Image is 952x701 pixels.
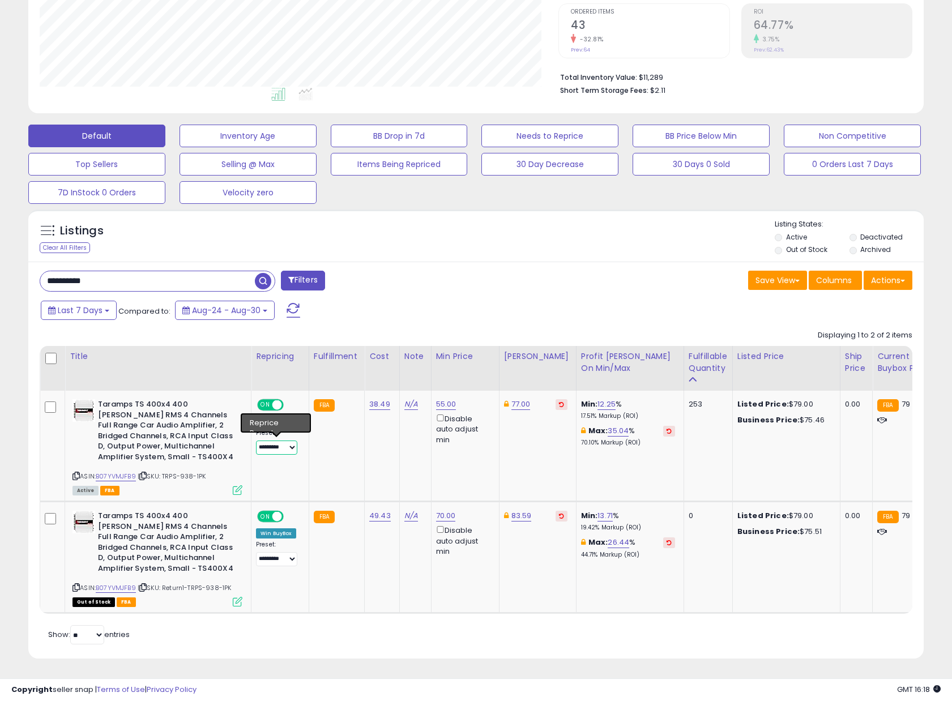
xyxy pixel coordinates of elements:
[581,350,679,374] div: Profit [PERSON_NAME] on Min/Max
[282,512,300,522] span: OFF
[786,232,807,242] label: Active
[369,510,391,522] a: 49.43
[864,271,912,290] button: Actions
[72,486,99,495] span: All listings currently available for purchase on Amazon
[786,245,827,254] label: Out of Stock
[737,511,831,521] div: $79.00
[192,305,261,316] span: Aug-24 - Aug-30
[754,9,912,15] span: ROI
[860,245,891,254] label: Archived
[258,400,272,410] span: ON
[581,537,675,558] div: %
[481,125,618,147] button: Needs to Reprice
[436,350,494,362] div: Min Price
[737,399,831,409] div: $79.00
[737,526,800,537] b: Business Price:
[28,181,165,204] button: 7D InStock 0 Orders
[96,472,136,481] a: B07YVMJFB9
[98,511,236,576] b: Taramps TS 400x4 400 [PERSON_NAME] RMS 4 Channels Full Range Car Audio Amplifier, 2 Bridged Chann...
[314,511,335,523] small: FBA
[436,412,490,445] div: Disable auto adjust min
[877,350,936,374] div: Current Buybox Price
[404,350,426,362] div: Note
[737,399,789,409] b: Listed Price:
[608,537,629,548] a: 26.44
[100,486,119,495] span: FBA
[256,528,296,538] div: Win BuyBox
[96,583,136,593] a: B07YVMJFB9
[809,271,862,290] button: Columns
[571,19,729,34] h2: 43
[784,125,921,147] button: Non Competitive
[597,399,616,410] a: 12.25
[608,425,629,437] a: 35.04
[902,510,910,521] span: 79
[754,19,912,34] h2: 64.77%
[404,510,418,522] a: N/A
[147,684,197,695] a: Privacy Policy
[845,399,864,409] div: 0.00
[877,399,898,412] small: FBA
[633,125,770,147] button: BB Price Below Min
[72,399,95,422] img: 41ajmb23rsL._SL40_.jpg
[60,223,104,239] h5: Listings
[581,399,598,409] b: Min:
[256,417,300,427] div: Amazon AI *
[571,46,590,53] small: Prev: 64
[97,684,145,695] a: Terms of Use
[581,511,675,532] div: %
[72,511,242,605] div: ASIN:
[504,350,571,362] div: [PERSON_NAME]
[70,350,246,362] div: Title
[784,153,921,176] button: 0 Orders Last 7 Days
[72,511,95,533] img: 41ajmb23rsL._SL40_.jpg
[860,232,903,242] label: Deactivated
[737,414,800,425] b: Business Price:
[581,399,675,420] div: %
[41,301,117,320] button: Last 7 Days
[588,537,608,548] b: Max:
[775,219,924,230] p: Listing States:
[737,510,789,521] b: Listed Price:
[11,685,197,695] div: seller snap | |
[175,301,275,320] button: Aug-24 - Aug-30
[481,153,618,176] button: 30 Day Decrease
[845,350,868,374] div: Ship Price
[581,412,675,420] p: 17.51% Markup (ROI)
[72,597,115,607] span: All listings that are currently out of stock and unavailable for purchase on Amazon
[845,511,864,521] div: 0.00
[560,86,648,95] b: Short Term Storage Fees:
[877,511,898,523] small: FBA
[258,512,272,522] span: ON
[98,399,236,465] b: Taramps TS 400x4 400 [PERSON_NAME] RMS 4 Channels Full Range Car Audio Amplifier, 2 Bridged Chann...
[689,399,724,409] div: 253
[511,510,532,522] a: 83.59
[576,35,604,44] small: -32.81%
[28,125,165,147] button: Default
[511,399,531,410] a: 77.00
[560,70,904,83] li: $11,289
[759,35,780,44] small: 3.75%
[436,524,490,557] div: Disable auto adjust min
[597,510,613,522] a: 13.71
[560,72,637,82] b: Total Inventory Value:
[180,153,317,176] button: Selling @ Max
[180,125,317,147] button: Inventory Age
[331,125,468,147] button: BB Drop in 7d
[588,425,608,436] b: Max:
[571,9,729,15] span: Ordered Items
[689,511,724,521] div: 0
[897,684,941,695] span: 2025-09-7 16:18 GMT
[58,305,103,316] span: Last 7 Days
[11,684,53,695] strong: Copyright
[581,439,675,447] p: 70.10% Markup (ROI)
[748,271,807,290] button: Save View
[689,350,728,374] div: Fulfillable Quantity
[256,429,300,455] div: Preset:
[331,153,468,176] button: Items Being Repriced
[138,472,206,481] span: | SKU: TRPS-938-1PK
[436,510,456,522] a: 70.00
[737,527,831,537] div: $75.51
[581,551,675,559] p: 44.71% Markup (ROI)
[256,541,300,566] div: Preset:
